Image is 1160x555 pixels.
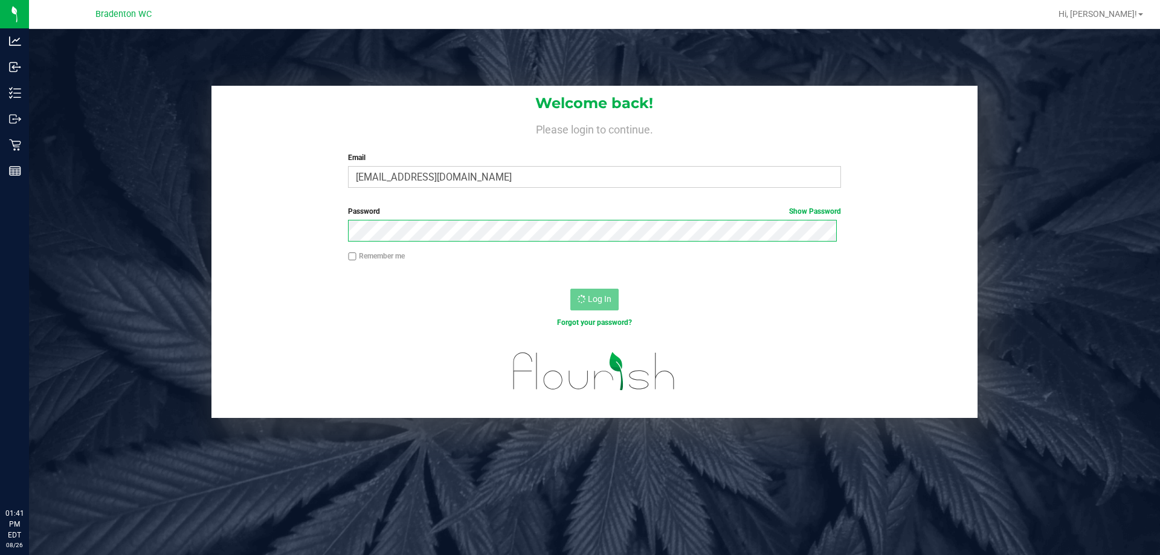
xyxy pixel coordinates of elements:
[588,294,611,304] span: Log In
[348,251,405,261] label: Remember me
[570,289,619,310] button: Log In
[211,121,978,135] h4: Please login to continue.
[9,113,21,125] inline-svg: Outbound
[789,207,841,216] a: Show Password
[5,541,24,550] p: 08/26
[9,87,21,99] inline-svg: Inventory
[348,207,380,216] span: Password
[1058,9,1137,19] span: Hi, [PERSON_NAME]!
[9,165,21,177] inline-svg: Reports
[9,139,21,151] inline-svg: Retail
[211,95,978,111] h1: Welcome back!
[5,508,24,541] p: 01:41 PM EDT
[348,152,840,163] label: Email
[557,318,632,327] a: Forgot your password?
[9,35,21,47] inline-svg: Analytics
[348,252,356,261] input: Remember me
[9,61,21,73] inline-svg: Inbound
[95,9,152,19] span: Bradenton WC
[498,341,690,402] img: flourish_logo.svg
